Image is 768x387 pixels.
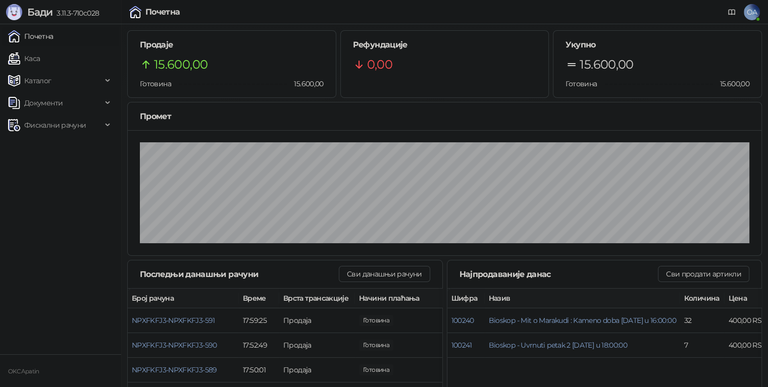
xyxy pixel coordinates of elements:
[24,115,86,135] span: Фискални рачуни
[279,289,355,308] th: Врста трансакције
[447,289,485,308] th: Шифра
[566,39,749,51] h5: Укупно
[680,308,725,333] td: 32
[489,316,676,325] button: Bioskop - Mit o Marakudi : Kameno doba [DATE] u 16:00:00
[713,78,749,89] span: 15.600,00
[353,39,537,51] h5: Рефундације
[359,340,393,351] span: 800,00
[459,268,658,281] div: Најпродаваније данас
[145,8,180,16] div: Почетна
[140,110,749,123] div: Промет
[724,4,740,20] a: Документација
[53,9,99,18] span: 3.11.3-710c028
[239,308,279,333] td: 17:59:25
[355,289,456,308] th: Начини плаћања
[132,341,217,350] button: NPXFKFJ3-NPXFKFJ3-590
[140,268,339,281] div: Последњи данашњи рачуни
[680,289,725,308] th: Количина
[239,333,279,358] td: 17:52:49
[485,289,680,308] th: Назив
[24,93,63,113] span: Документи
[359,364,393,375] span: 800,00
[451,341,472,350] button: 100241
[27,6,53,18] span: Бади
[279,308,355,333] td: Продаја
[8,26,54,46] a: Почетна
[154,55,208,74] span: 15.600,00
[279,333,355,358] td: Продаја
[287,78,323,89] span: 15.600,00
[132,365,217,374] button: NPXFKFJ3-NPXFKFJ3-589
[8,48,40,69] a: Каса
[6,4,22,20] img: Logo
[489,341,627,350] button: Bioskop - Uvrnuti petak 2 [DATE] u 18:00:00
[680,333,725,358] td: 7
[140,79,171,88] span: Готовина
[132,316,215,325] button: NPXFKFJ3-NPXFKFJ3-591
[239,289,279,308] th: Време
[451,316,474,325] button: 100240
[339,266,430,282] button: Сви данашњи рачуни
[8,368,39,375] small: OKC Apatin
[24,71,52,91] span: Каталог
[566,79,597,88] span: Готовина
[580,55,633,74] span: 15.600,00
[658,266,749,282] button: Сви продати артикли
[367,55,392,74] span: 0,00
[239,358,279,382] td: 17:50:01
[359,315,393,326] span: 1.200,00
[128,289,239,308] th: Број рачуна
[279,358,355,382] td: Продаја
[140,39,324,51] h5: Продаје
[744,4,760,20] span: OA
